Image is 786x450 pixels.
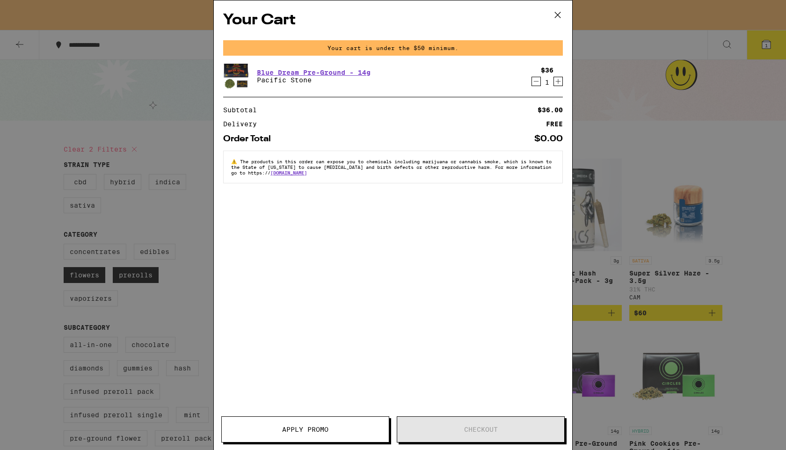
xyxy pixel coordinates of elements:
[223,63,249,89] img: Pacific Stone - Blue Dream Pre-Ground - 14g
[546,121,563,127] div: FREE
[257,69,371,76] a: Blue Dream Pre-Ground - 14g
[538,107,563,113] div: $36.00
[221,416,389,443] button: Apply Promo
[223,107,263,113] div: Subtotal
[464,426,498,433] span: Checkout
[541,79,553,86] div: 1
[397,416,565,443] button: Checkout
[223,121,263,127] div: Delivery
[282,426,328,433] span: Apply Promo
[541,66,553,74] div: $36
[231,159,552,175] span: The products in this order can expose you to chemicals including marijuana or cannabis smoke, whi...
[223,135,277,143] div: Order Total
[270,170,307,175] a: [DOMAIN_NAME]
[531,77,541,86] button: Decrement
[231,159,240,164] span: ⚠️
[223,40,563,56] div: Your cart is under the $50 minimum.
[553,77,563,86] button: Increment
[223,10,563,31] h2: Your Cart
[534,135,563,143] div: $0.00
[257,76,371,84] p: Pacific Stone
